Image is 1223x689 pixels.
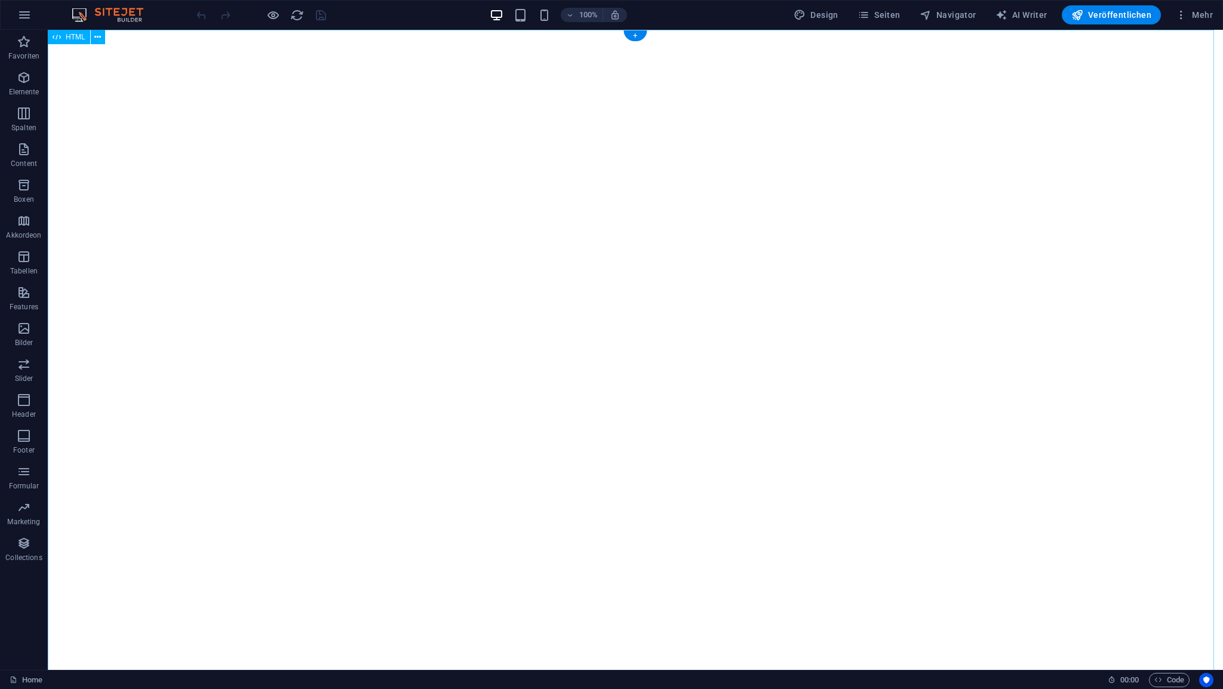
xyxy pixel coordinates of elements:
[1062,5,1161,24] button: Veröffentlichen
[8,51,39,61] p: Favoriten
[794,9,838,21] span: Design
[69,8,158,22] img: Editor Logo
[1170,5,1218,24] button: Mehr
[11,123,36,133] p: Spalten
[991,5,1052,24] button: AI Writer
[623,30,647,41] div: +
[10,302,38,312] p: Features
[1149,673,1190,687] button: Code
[1108,673,1139,687] h6: Session-Zeit
[561,8,603,22] button: 100%
[1154,673,1184,687] span: Code
[1129,675,1130,684] span: :
[1071,9,1151,21] span: Veröffentlichen
[1199,673,1213,687] button: Usercentrics
[920,9,976,21] span: Navigator
[1120,673,1139,687] span: 00 00
[13,445,35,455] p: Footer
[915,5,981,24] button: Navigator
[7,517,40,527] p: Marketing
[15,374,33,383] p: Slider
[11,159,37,168] p: Content
[15,338,33,347] p: Bilder
[1175,9,1213,21] span: Mehr
[789,5,843,24] button: Design
[579,8,598,22] h6: 100%
[14,195,34,204] p: Boxen
[5,553,42,562] p: Collections
[266,8,280,22] button: Klicke hier, um den Vorschau-Modus zu verlassen
[10,673,42,687] a: Klick, um Auswahl aufzuheben. Doppelklick öffnet Seitenverwaltung
[12,410,36,419] p: Header
[9,481,39,491] p: Formular
[853,5,905,24] button: Seiten
[858,9,901,21] span: Seiten
[10,266,38,276] p: Tabellen
[610,10,620,20] i: Bei Größenänderung Zoomstufe automatisch an das gewählte Gerät anpassen.
[66,33,85,41] span: HTML
[6,230,41,240] p: Akkordeon
[995,9,1047,21] span: AI Writer
[290,8,304,22] button: reload
[9,87,39,97] p: Elemente
[789,5,843,24] div: Design (Strg+Alt+Y)
[290,8,304,22] i: Seite neu laden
